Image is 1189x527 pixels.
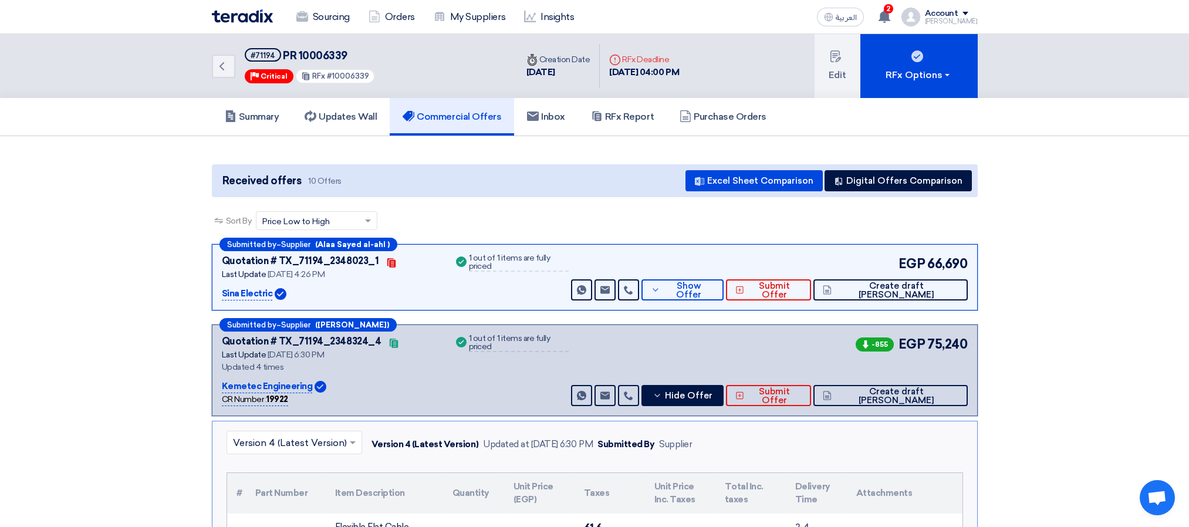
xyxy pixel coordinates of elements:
[597,438,654,451] div: Submitted By
[212,9,273,23] img: Teradix logo
[305,111,377,123] h5: Updates Wall
[609,53,679,66] div: RFx Deadline
[927,254,967,273] span: 66,690
[222,269,266,279] span: Last Update
[281,321,310,329] span: Supplier
[927,335,967,354] span: 75,240
[266,394,288,404] b: 19922
[469,335,569,352] div: 1 out of 1 items are fully priced
[212,98,292,136] a: Summary
[292,98,390,136] a: Updates Wall
[326,473,443,514] th: Item Description
[680,111,766,123] h5: Purchase Orders
[504,473,575,514] th: Unit Price (EGP)
[483,438,593,451] div: Updated at [DATE] 6:30 PM
[786,473,847,514] th: Delivery Time
[898,254,925,273] span: EGP
[813,279,967,300] button: Create draft [PERSON_NAME]
[715,473,786,514] th: Total Inc. taxes
[925,9,958,19] div: Account
[847,473,962,514] th: Attachments
[227,241,276,248] span: Submitted by
[315,321,389,329] b: ([PERSON_NAME])
[527,111,565,123] h5: Inbox
[884,4,893,13] span: 2
[371,438,479,451] div: Version 4 (Latest Version)
[222,335,381,349] div: Quotation # TX_71194_2348324_4
[226,215,252,227] span: Sort By
[747,282,802,299] span: Submit Offer
[813,385,967,406] button: Create draft [PERSON_NAME]
[515,4,583,30] a: Insights
[312,72,325,80] span: RFx
[315,381,326,393] img: Verified Account
[659,438,692,451] div: Supplier
[424,4,515,30] a: My Suppliers
[835,282,958,299] span: Create draft [PERSON_NAME]
[469,254,569,272] div: 1 out of 1 items are fully priced
[219,238,397,251] div: –
[835,387,958,405] span: Create draft [PERSON_NAME]
[825,170,972,191] button: Digital Offers Comparison
[667,98,779,136] a: Purchase Orders
[898,335,925,354] span: EGP
[222,173,302,189] span: Received offers
[665,391,712,400] span: Hide Offer
[246,473,326,514] th: Part Number
[817,8,864,26] button: العربية
[526,66,590,79] div: [DATE]
[287,4,359,30] a: Sourcing
[925,18,978,25] div: [PERSON_NAME]
[281,241,310,248] span: Supplier
[747,387,802,405] span: Submit Offer
[225,111,279,123] h5: Summary
[526,53,590,66] div: Creation Date
[222,380,313,394] p: Kemetec Engineering
[856,337,894,352] span: -855
[609,66,679,79] div: [DATE] 04:00 PM
[308,175,342,187] span: 10 Offers
[641,279,724,300] button: Show Offer
[245,48,376,63] h5: PR 10006339
[591,111,654,123] h5: RFx Report
[886,68,952,82] div: RFx Options
[645,473,715,514] th: Unit Price Inc. Taxes
[403,111,501,123] h5: Commercial Offers
[641,385,724,406] button: Hide Offer
[251,52,275,59] div: #71194
[268,269,325,279] span: [DATE] 4:26 PM
[261,72,288,80] span: Critical
[575,473,645,514] th: Taxes
[227,321,276,329] span: Submitted by
[227,473,246,514] th: #
[860,34,978,98] button: RFx Options
[222,350,266,360] span: Last Update
[275,288,286,300] img: Verified Account
[726,385,811,406] button: Submit Offer
[222,393,288,406] div: CR Number :
[268,350,324,360] span: [DATE] 6:30 PM
[578,98,667,136] a: RFx Report
[663,282,714,299] span: Show Offer
[1140,480,1175,515] div: Open chat
[222,361,440,373] div: Updated 4 times
[222,254,379,268] div: Quotation # TX_71194_2348023_1
[359,4,424,30] a: Orders
[901,8,920,26] img: profile_test.png
[390,98,514,136] a: Commercial Offers
[836,13,857,22] span: العربية
[685,170,823,191] button: Excel Sheet Comparison
[514,98,578,136] a: Inbox
[262,215,330,228] span: Price Low to High
[219,318,397,332] div: –
[726,279,811,300] button: Submit Offer
[815,34,860,98] button: Edit
[222,287,273,301] p: Sina Electric
[283,49,347,62] span: PR 10006339
[315,241,390,248] b: (Alaa Sayed al-ahl )
[443,473,504,514] th: Quantity
[327,72,369,80] span: #10006339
